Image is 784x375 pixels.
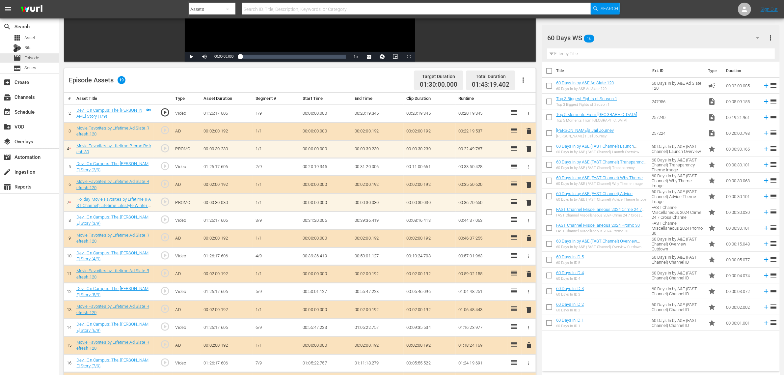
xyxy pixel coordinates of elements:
[253,122,300,140] td: 1/1
[160,286,170,296] span: play_circle_outline
[525,127,533,135] span: delete
[352,176,404,194] td: 00:02:00.192
[724,252,760,268] td: 00:00:05.077
[300,140,352,158] td: 00:00:00.000
[201,283,253,301] td: 01:26:17.606
[556,144,636,154] a: 60 Days In by A&E (FAST Channel) Launch Overview
[363,52,376,62] button: Captions
[708,98,716,105] span: Video
[64,301,74,319] td: 13
[201,93,253,105] th: Asset Duration
[456,301,508,319] td: 01:06:48.443
[76,286,149,297] a: Devil On Campus: The [PERSON_NAME] Story (5/9)
[649,109,706,125] td: 257240
[404,265,456,283] td: 00:02:00.192
[770,113,778,121] span: reorder
[76,161,149,172] a: Devil On Campus: The [PERSON_NAME] Story (2/9)
[404,247,456,265] td: 00:10:24.708
[352,158,404,176] td: 00:31:20.006
[763,240,770,247] svg: Add to Episode
[724,157,760,173] td: 00:00:30.101
[708,303,716,311] span: Promo
[160,143,170,153] span: play_circle_outline
[64,104,74,122] td: 2
[556,166,646,170] div: 60 Days In by A&E (FAST Channel) Transparency Theme Image
[724,125,760,141] td: 00:20:00.798
[352,283,404,301] td: 00:55:47.223
[76,322,149,333] a: Devil On Campus: The [PERSON_NAME] Story (6/9)
[456,93,508,105] th: Runtime
[591,3,620,14] button: Search
[300,283,352,301] td: 00:50:01.127
[253,301,300,319] td: 1/1
[118,76,125,84] span: 19
[708,208,716,216] span: Promo
[556,87,614,91] div: 60 Days In by A&E Ad Slate 120
[763,256,770,263] svg: Add to Episode
[770,287,778,295] span: reorder
[724,299,760,315] td: 00:00:02.002
[649,188,706,204] td: 60 Days In by A&E (FAST Channel) Advice Theme Image
[556,270,584,275] a: 60 Days In ID 4
[767,30,775,46] button: more_vert
[201,122,253,140] td: 00:02:00.192
[556,254,584,259] a: 60 Days In ID 5
[556,292,584,297] div: 60 Days In ID 3
[201,140,253,158] td: 00:00:30.230
[770,192,778,200] span: reorder
[525,199,533,207] span: delete
[525,341,533,350] button: delete
[556,118,637,123] div: Top 5 Moments From [GEOGRAPHIC_DATA]
[404,283,456,301] td: 00:05:46.096
[770,271,778,279] span: reorder
[173,247,201,265] td: Video
[173,301,201,319] td: AD
[198,52,211,62] button: Mute
[763,145,770,153] svg: Add to Episode
[770,81,778,89] span: reorder
[253,229,300,247] td: 1/1
[649,94,706,109] td: 247956
[253,194,300,212] td: 1/1
[556,207,644,217] a: FAST Channel Miscellaneous 2024 Crime 24 7 Cross Channel
[173,229,201,247] td: AD
[763,177,770,184] svg: Add to Episode
[763,130,770,137] svg: Add to Episode
[770,255,778,263] span: reorder
[456,122,508,140] td: 00:22:19.537
[708,145,716,153] span: Promo
[352,194,404,212] td: 00:00:30.030
[160,304,170,314] span: play_circle_outline
[763,82,770,89] svg: Add to Episode
[13,64,21,72] span: Series
[3,138,11,146] span: Overlays
[349,52,363,62] button: Playback Rate
[300,93,352,105] th: Start Time
[547,29,766,47] div: 60 Days WS
[76,340,149,351] a: Movie Favorites by Lifetime Ad Slate Refresh 120
[404,104,456,122] td: 00:20:19.345
[556,318,584,323] a: 60 Days In ID 1
[16,2,47,17] img: ans4CAIJ8jUAAAAAAAAAAAAAAAAAAAAAAAAgQb4GAAAAAAAAAAAAAAAAAAAAAAAAJMjXAAAAAAAAAAAAAAAAAAAAAAAAgAT5G...
[770,129,778,137] span: reorder
[556,223,640,228] a: FAST Channel Miscellaneous 2024 Promo 30
[201,194,253,212] td: 00:00:30.030
[76,197,151,214] a: Holiday Movie Favorites by Lifetime (FAST Channel) Lifetime Lifestyle Winter Genre Portfolio
[173,265,201,283] td: AD
[3,183,11,191] span: Reports
[300,158,352,176] td: 00:20:19.345
[456,247,508,265] td: 00:57:01.963
[767,34,775,42] span: more_vert
[64,283,74,301] td: 12
[724,204,760,220] td: 00:00:30.030
[13,54,21,62] span: Episode
[64,194,74,212] td: 7
[708,192,716,200] span: Promo
[708,129,716,137] span: Video
[300,247,352,265] td: 00:39:36.419
[300,265,352,283] td: 00:00:00.000
[173,93,201,105] th: Type
[649,78,706,94] td: 60 Days In by A&E Ad Slate 120
[708,240,716,248] span: Promo
[456,283,508,301] td: 01:04:48.251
